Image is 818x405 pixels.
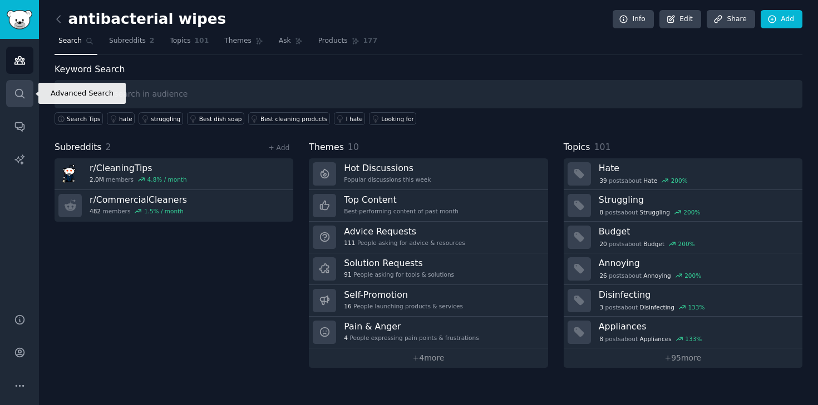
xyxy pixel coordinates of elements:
div: members [90,176,187,183]
div: 133 % [685,335,702,343]
button: Search Tips [55,112,103,125]
span: 111 [344,239,355,247]
a: Share [707,10,755,29]
img: GummySearch logo [7,10,32,29]
h3: Hate [599,162,795,174]
div: 200 % [684,272,701,279]
span: 2 [106,142,111,152]
a: Best cleaning products [248,112,330,125]
div: 200 % [683,208,700,216]
span: Struggling [640,208,670,216]
img: CleaningTips [58,162,82,186]
span: 3 [599,303,603,311]
input: Keyword search in audience [55,80,802,108]
span: Topics [170,36,190,46]
div: Looking for [381,115,414,123]
h3: Pain & Anger [344,321,479,332]
h3: Annoying [599,257,795,269]
a: Pain & Anger4People expressing pain points & frustrations [309,317,548,348]
a: +95more [564,348,802,368]
div: post s about [599,176,689,186]
span: Themes [224,36,252,46]
span: 20 [599,240,607,248]
span: Annoying [643,272,671,279]
span: Products [318,36,348,46]
a: I hate [334,112,366,125]
a: Disinfecting3postsaboutDisinfecting133% [564,285,802,317]
a: Self-Promotion16People launching products & services [309,285,548,317]
span: 26 [599,272,607,279]
span: 91 [344,271,351,278]
div: People expressing pain points & frustrations [344,334,479,342]
a: Add [761,10,802,29]
div: Best dish soap [199,115,242,123]
div: People asking for tools & solutions [344,271,454,278]
div: 1.5 % / month [144,207,184,215]
h3: Solution Requests [344,257,454,269]
span: Disinfecting [640,303,674,311]
div: People asking for advice & resources [344,239,465,247]
span: Search Tips [67,115,101,123]
a: Themes [220,32,267,55]
span: Search [58,36,82,46]
span: Hate [643,177,657,184]
div: post s about [599,207,701,217]
span: Budget [643,240,664,248]
a: hate [107,112,135,125]
a: Edit [659,10,701,29]
div: post s about [599,271,702,281]
span: 39 [599,177,607,184]
h3: Budget [599,226,795,237]
a: + Add [268,144,289,152]
span: 482 [90,207,101,215]
span: Ask [279,36,291,46]
h3: r/ CleaningTips [90,162,187,174]
div: I hate [346,115,363,123]
a: Hot DiscussionsPopular discussions this week [309,158,548,190]
span: 16 [344,302,351,310]
a: Appliances8postsaboutAppliances133% [564,317,802,348]
h3: Advice Requests [344,226,465,237]
span: Topics [564,141,590,154]
a: Solution Requests91People asking for tools & solutions [309,253,548,285]
a: Hate39postsaboutHate200% [564,158,802,190]
a: Advice Requests111People asking for advice & resources [309,222,548,253]
div: post s about [599,334,703,344]
h3: Disinfecting [599,289,795,301]
h3: Self-Promotion [344,289,463,301]
span: 10 [348,142,359,152]
span: 101 [594,142,610,152]
div: 133 % [688,303,704,311]
a: r/CommercialCleaners482members1.5% / month [55,190,293,222]
span: Subreddits [109,36,146,46]
a: Budget20postsaboutBudget200% [564,222,802,253]
div: Best cleaning products [260,115,327,123]
span: 4 [344,334,348,342]
div: members [90,207,187,215]
a: Info [613,10,654,29]
span: 177 [363,36,378,46]
span: Appliances [640,335,672,343]
div: Popular discussions this week [344,176,431,183]
a: Looking for [369,112,416,125]
a: Top ContentBest-performing content of past month [309,190,548,222]
div: struggling [151,115,180,123]
div: 200 % [671,177,688,184]
h3: Hot Discussions [344,162,431,174]
h3: r/ CommercialCleaners [90,194,187,206]
div: hate [119,115,132,123]
a: Products177 [314,32,381,55]
span: 8 [599,335,603,343]
h3: Struggling [599,194,795,206]
span: 2.0M [90,176,104,183]
a: Subreddits2 [105,32,158,55]
a: Search [55,32,97,55]
h3: Top Content [344,194,459,206]
a: Struggling8postsaboutStruggling200% [564,190,802,222]
span: 2 [150,36,155,46]
a: Topics101 [166,32,213,55]
a: Annoying26postsaboutAnnoying200% [564,253,802,285]
h2: antibacterial wipes [55,11,226,28]
span: Subreddits [55,141,102,154]
span: 101 [195,36,209,46]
